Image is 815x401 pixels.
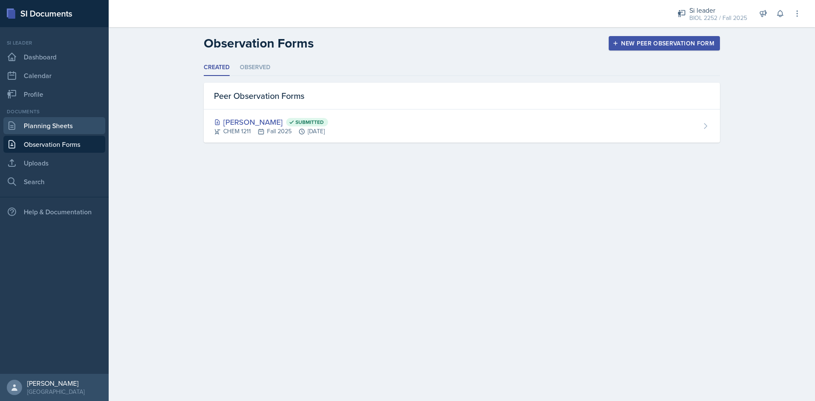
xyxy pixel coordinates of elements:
a: Dashboard [3,48,105,65]
div: [PERSON_NAME] [214,116,328,128]
a: Calendar [3,67,105,84]
a: [PERSON_NAME] Submitted CHEM 1211Fall 2025[DATE] [204,109,720,143]
a: Planning Sheets [3,117,105,134]
div: BIOL 2252 / Fall 2025 [689,14,747,22]
div: Si leader [3,39,105,47]
button: New Peer Observation Form [609,36,720,50]
div: New Peer Observation Form [614,40,714,47]
li: Observed [240,59,270,76]
div: [PERSON_NAME] [27,379,84,387]
h2: Observation Forms [204,36,314,51]
a: Search [3,173,105,190]
span: Submitted [295,119,324,126]
div: Peer Observation Forms [204,83,720,109]
a: Uploads [3,154,105,171]
div: CHEM 1211 Fall 2025 [DATE] [214,127,328,136]
a: Observation Forms [3,136,105,153]
a: Profile [3,86,105,103]
div: [GEOGRAPHIC_DATA] [27,387,84,396]
div: Si leader [689,5,747,15]
div: Help & Documentation [3,203,105,220]
li: Created [204,59,230,76]
div: Documents [3,108,105,115]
